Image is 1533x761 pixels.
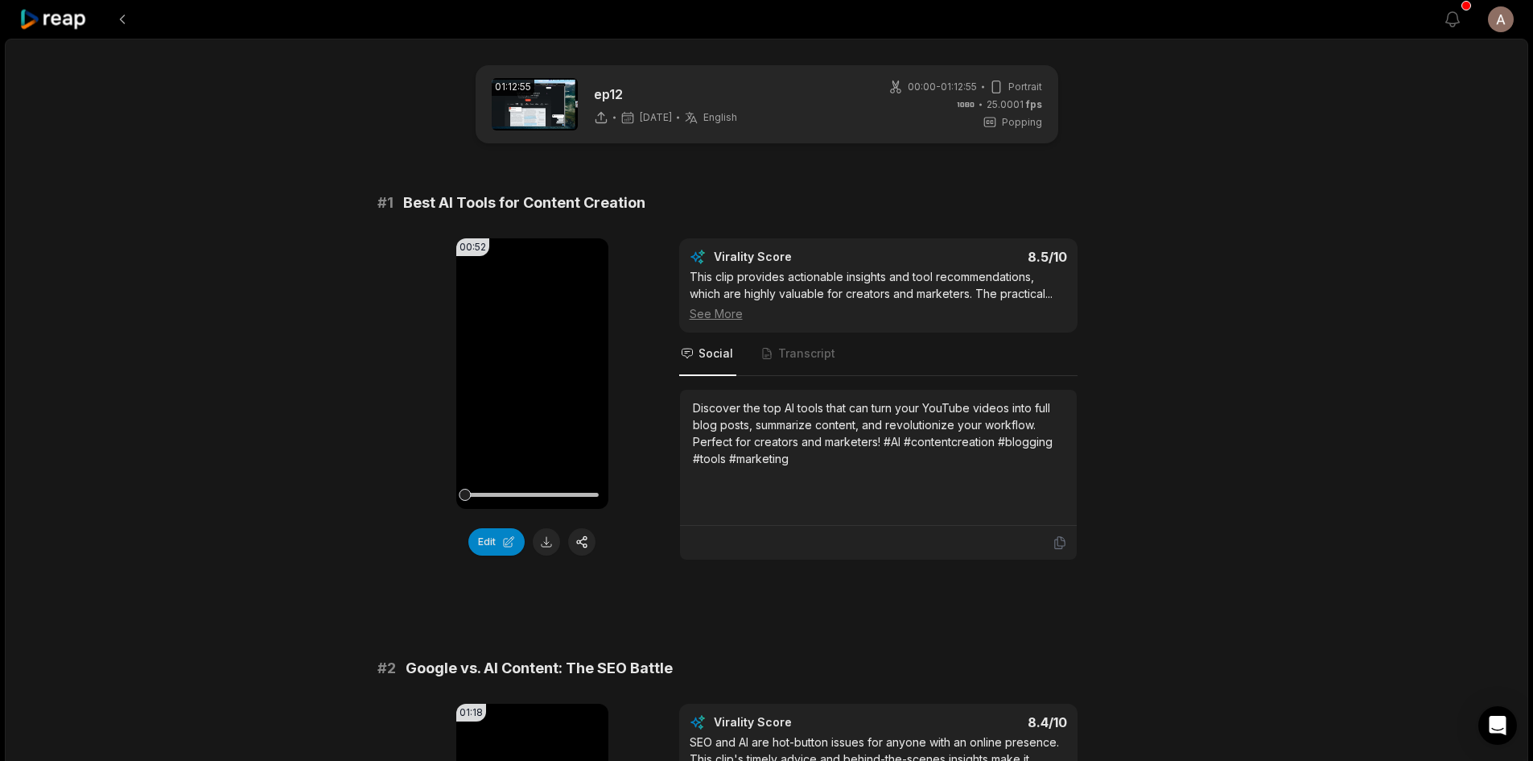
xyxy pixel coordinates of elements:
span: Transcript [778,345,835,362]
span: Portrait [1008,80,1042,94]
span: 00:00 - 01:12:55 [908,80,977,94]
div: Virality Score [714,714,887,730]
span: 25.0001 [987,97,1042,112]
div: 01:12:55 [492,78,534,96]
span: English [703,111,737,124]
span: [DATE] [640,111,672,124]
span: Social [699,345,733,362]
div: 8.4 /10 [894,714,1067,730]
div: This clip provides actionable insights and tool recommendations, which are highly valuable for cr... [690,268,1067,322]
span: # 1 [377,192,394,214]
button: Edit [468,528,525,556]
div: Virality Score [714,249,887,265]
video: Your browser does not support mp4 format. [456,238,608,509]
p: ep12 [594,85,737,104]
div: Discover the top AI tools that can turn your YouTube videos into full blog posts, summarize conte... [693,399,1064,467]
span: Best AI Tools for Content Creation [403,192,645,214]
span: # 2 [377,657,396,680]
span: Popping [1002,115,1042,130]
span: Google vs. AI Content: The SEO Battle [406,657,673,680]
div: See More [690,305,1067,322]
div: Open Intercom Messenger [1478,706,1517,745]
nav: Tabs [679,333,1078,376]
div: 8.5 /10 [894,249,1067,265]
span: fps [1026,98,1042,110]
